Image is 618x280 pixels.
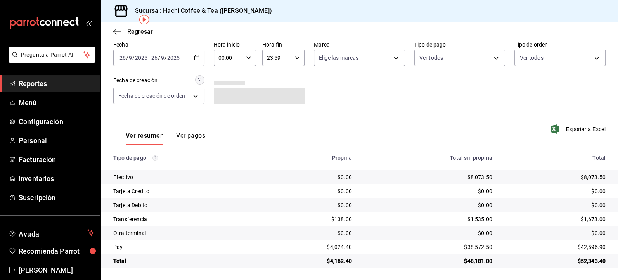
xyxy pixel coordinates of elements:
[85,20,92,26] button: open_drawer_menu
[505,201,606,209] div: $0.00
[113,173,256,181] div: Efectivo
[113,187,256,195] div: Tarjeta Credito
[164,55,167,61] span: /
[113,42,204,47] label: Fecha
[149,55,150,61] span: -
[19,192,94,203] span: Suscripción
[132,55,135,61] span: /
[364,155,492,161] div: Total sin propina
[319,54,358,62] span: Elige las marcas
[268,229,351,237] div: $0.00
[268,187,351,195] div: $0.00
[262,42,305,47] label: Hora fin
[364,229,492,237] div: $0.00
[314,42,405,47] label: Marca
[113,215,256,223] div: Transferencia
[19,228,84,237] span: Ayuda
[113,155,256,161] div: Tipo de pago
[129,6,272,16] h3: Sucursal: Hachi Coffee & Tea ([PERSON_NAME])
[127,28,153,35] span: Regresar
[519,54,543,62] span: Ver todos
[19,97,94,108] span: Menú
[152,155,158,161] svg: Los pagos realizados con Pay y otras terminales son montos brutos.
[126,132,164,145] button: Ver resumen
[19,154,94,165] span: Facturación
[19,116,94,127] span: Configuración
[19,265,94,275] span: [PERSON_NAME]
[419,54,443,62] span: Ver todos
[268,155,351,161] div: Propina
[113,76,158,85] div: Fecha de creación
[151,55,158,61] input: --
[268,215,351,223] div: $138.00
[119,55,126,61] input: --
[364,187,492,195] div: $0.00
[19,135,94,146] span: Personal
[364,257,492,265] div: $48,181.00
[113,243,256,251] div: Pay
[126,55,128,61] span: /
[113,201,256,209] div: Tarjeta Debito
[364,215,492,223] div: $1,535.00
[9,47,95,63] button: Pregunta a Parrot AI
[505,173,606,181] div: $8,073.50
[19,246,94,256] span: Recomienda Parrot
[19,173,94,184] span: Inventarios
[21,51,83,59] span: Pregunta a Parrot AI
[113,229,256,237] div: Otra terminal
[268,201,351,209] div: $0.00
[161,55,164,61] input: --
[268,243,351,251] div: $4,024.40
[268,257,351,265] div: $4,162.40
[505,215,606,223] div: $1,673.00
[139,15,149,24] img: Tooltip marker
[135,55,148,61] input: ----
[158,55,160,61] span: /
[118,92,185,100] span: Fecha de creación de orden
[5,56,95,64] a: Pregunta a Parrot AI
[176,132,205,145] button: Ver pagos
[19,78,94,89] span: Reportes
[505,155,606,161] div: Total
[113,28,153,35] button: Regresar
[414,42,505,47] label: Tipo de pago
[552,124,606,134] button: Exportar a Excel
[167,55,180,61] input: ----
[364,243,492,251] div: $38,572.50
[126,132,205,145] div: navigation tabs
[268,173,351,181] div: $0.00
[128,55,132,61] input: --
[214,42,256,47] label: Hora inicio
[505,229,606,237] div: $0.00
[505,257,606,265] div: $52,343.40
[505,243,606,251] div: $42,596.90
[364,173,492,181] div: $8,073.50
[364,201,492,209] div: $0.00
[113,257,256,265] div: Total
[514,42,606,47] label: Tipo de orden
[505,187,606,195] div: $0.00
